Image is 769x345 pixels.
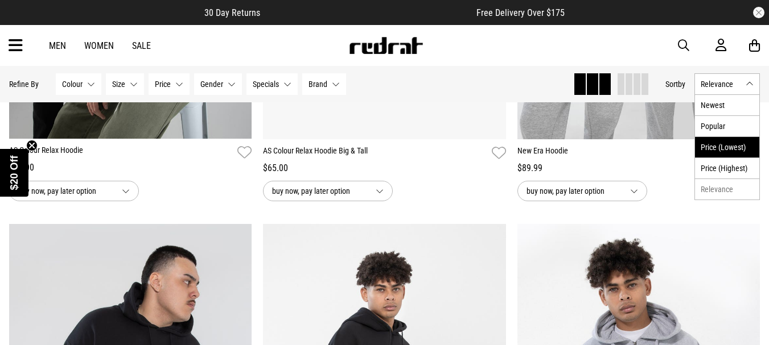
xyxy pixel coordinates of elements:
span: Gender [200,80,223,89]
span: 30 Day Returns [204,7,260,18]
span: $20 Off [9,155,20,190]
li: Popular [695,115,759,136]
li: Newest [695,95,759,115]
div: $60.00 [9,161,252,174]
span: Price [155,80,171,89]
span: Free Delivery Over $175 [476,7,565,18]
a: Women [84,40,114,51]
button: Specials [246,73,298,95]
button: Brand [302,73,346,95]
div: $89.99 [517,161,760,175]
button: buy now, pay later option [9,181,139,201]
img: Redrat logo [348,37,423,54]
button: Sortby [665,77,685,91]
a: AS Colour Relax Hoodie Big & Tall [263,145,487,161]
span: Relevance [701,80,741,89]
span: Colour [62,80,83,89]
li: Relevance [695,178,759,199]
span: Brand [309,80,327,89]
div: $65.00 [263,161,505,175]
a: New Era Hoodie [517,145,741,161]
p: Refine By [9,80,39,89]
li: Price (Highest) [695,157,759,178]
button: Close teaser [26,140,38,151]
span: buy now, pay later option [272,184,367,198]
button: buy now, pay later option [263,181,393,201]
a: Men [49,40,66,51]
li: Price (Lowest) [695,136,759,157]
a: AS Colour Relax Hoodie [9,144,233,161]
iframe: Customer reviews powered by Trustpilot [283,7,454,18]
span: buy now, pay later option [527,184,621,198]
span: by [678,80,685,89]
span: Specials [253,80,279,89]
a: Sale [132,40,151,51]
button: buy now, pay later option [517,181,647,201]
button: Relevance [694,73,760,95]
button: Gender [194,73,242,95]
button: Open LiveChat chat widget [9,5,43,39]
span: Size [112,80,125,89]
span: buy now, pay later option [18,184,113,198]
button: Size [106,73,144,95]
button: Price [149,73,190,95]
button: Colour [56,73,101,95]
